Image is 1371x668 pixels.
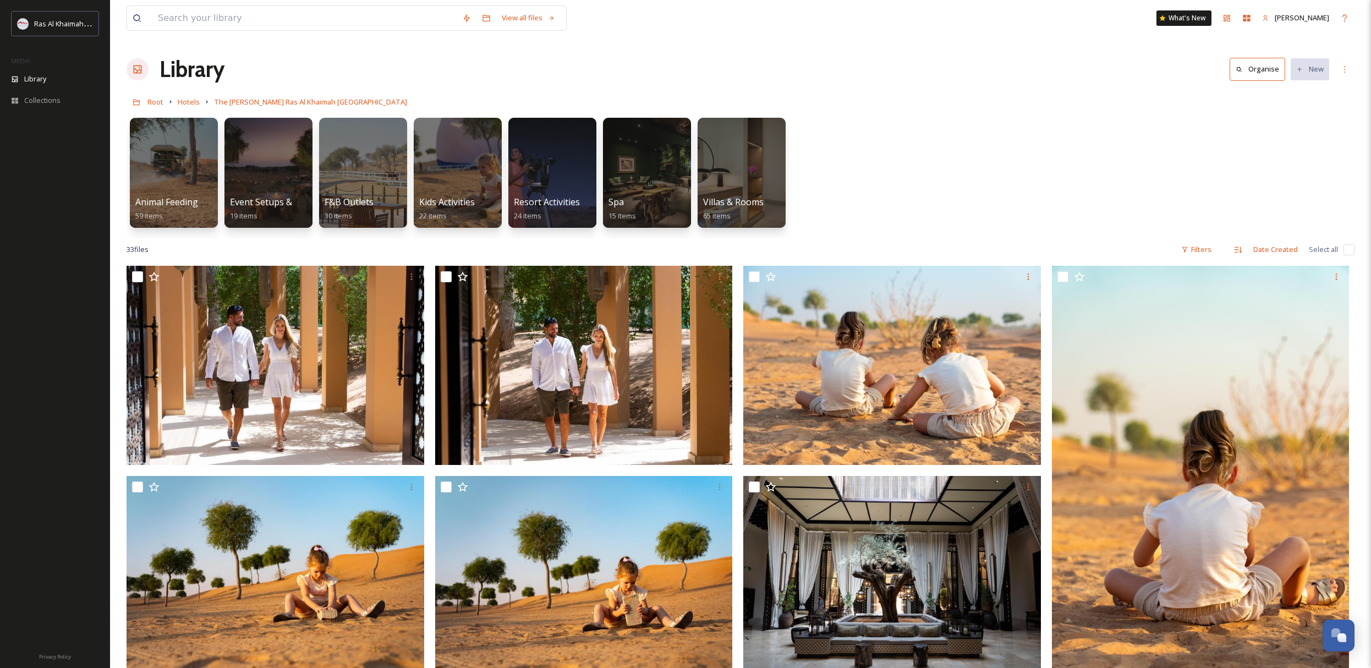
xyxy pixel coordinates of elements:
[127,244,149,255] span: 33 file s
[39,653,71,660] span: Privacy Policy
[147,95,163,108] a: Root
[325,197,374,221] a: F&B Outlets30 items
[135,211,163,221] span: 59 items
[1156,10,1211,26] a: What's New
[1176,239,1217,260] div: Filters
[230,197,325,221] a: Event Setups & Venues19 items
[18,18,29,29] img: Logo_RAKTDA_RGB-01.png
[1257,7,1335,29] a: [PERSON_NAME]
[703,197,764,221] a: Villas & Rooms65 items
[11,57,30,65] span: MEDIA
[703,211,731,221] span: 65 items
[743,266,1041,465] img: Ritz Carlton Ras Al Khaimah Al Wadi -BD Desert Shoot.jpg
[230,211,257,221] span: 19 items
[703,196,764,208] span: Villas & Rooms
[214,95,407,108] a: The [PERSON_NAME] Ras Al Khaimah [GEOGRAPHIC_DATA]
[135,196,262,208] span: Animal Feeding & Nature Drive
[34,18,190,29] span: Ras Al Khaimah Tourism Development Authority
[435,266,733,465] img: Ritz Carlton Ras Al Khaimah Al Wadi -BD Desert Shoot.jpg
[147,97,163,107] span: Root
[214,97,407,107] span: The [PERSON_NAME] Ras Al Khaimah [GEOGRAPHIC_DATA]
[514,211,541,221] span: 24 items
[608,197,636,221] a: Spa15 items
[1275,13,1329,23] span: [PERSON_NAME]
[1309,244,1338,255] span: Select all
[325,196,374,208] span: F&B Outlets
[325,211,352,221] span: 30 items
[127,266,424,465] img: Ritz Carlton Ras Al Khaimah Al Wadi -BD Desert Shoot.jpg
[178,95,200,108] a: Hotels
[419,196,475,208] span: Kids Activities
[496,7,561,29] a: View all files
[1291,58,1329,80] button: New
[1230,58,1285,80] button: Organise
[152,6,457,30] input: Search your library
[608,211,636,221] span: 15 items
[135,197,262,221] a: Animal Feeding & Nature Drive59 items
[514,197,580,221] a: Resort Activities24 items
[1323,620,1354,651] button: Open Chat
[419,211,447,221] span: 22 items
[608,196,624,208] span: Spa
[1230,58,1291,80] a: Organise
[24,74,46,84] span: Library
[514,196,580,208] span: Resort Activities
[39,649,71,662] a: Privacy Policy
[24,95,61,106] span: Collections
[178,97,200,107] span: Hotels
[419,197,475,221] a: Kids Activities22 items
[230,196,325,208] span: Event Setups & Venues
[160,53,224,86] a: Library
[1248,239,1303,260] div: Date Created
